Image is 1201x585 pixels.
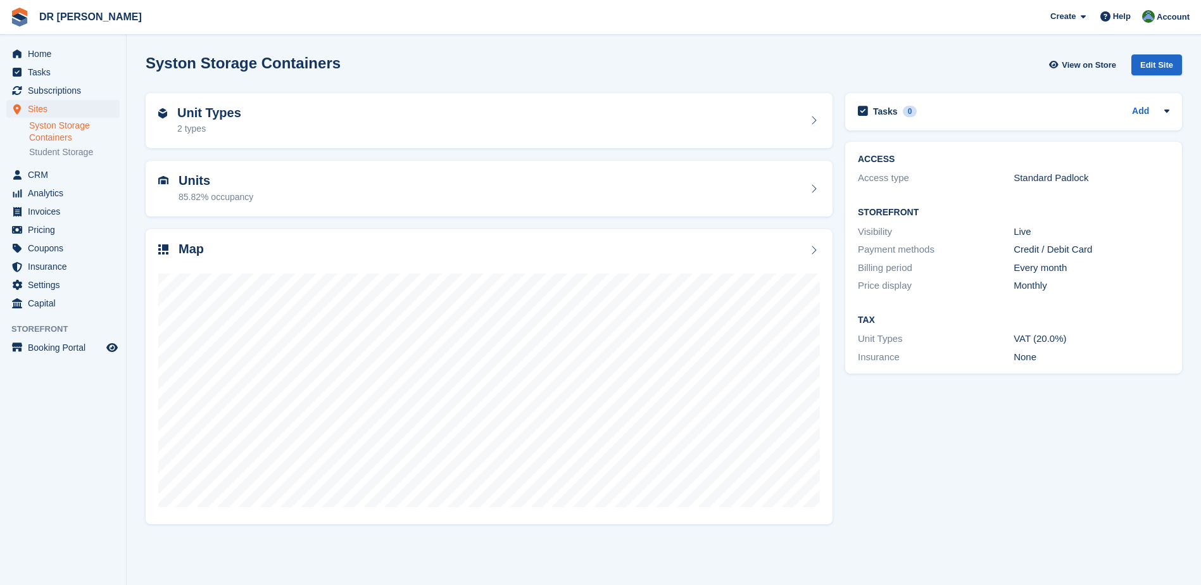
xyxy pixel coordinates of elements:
[28,184,104,202] span: Analytics
[6,203,120,220] a: menu
[6,63,120,81] a: menu
[28,339,104,356] span: Booking Portal
[6,276,120,294] a: menu
[29,120,120,144] a: Syston Storage Containers
[1014,350,1169,365] div: None
[28,258,104,275] span: Insurance
[28,100,104,118] span: Sites
[28,45,104,63] span: Home
[28,203,104,220] span: Invoices
[28,294,104,312] span: Capital
[1157,11,1190,23] span: Account
[177,122,241,135] div: 2 types
[179,173,253,188] h2: Units
[158,108,167,118] img: unit-type-icn-2b2737a686de81e16bb02015468b77c625bbabd49415b5ef34ead5e3b44a266d.svg
[6,100,120,118] a: menu
[1047,54,1121,75] a: View on Store
[10,8,29,27] img: stora-icon-8386f47178a22dfd0bd8f6a31ec36ba5ce8667c1dd55bd0f319d3a0aa187defe.svg
[104,340,120,355] a: Preview store
[28,276,104,294] span: Settings
[1014,225,1169,239] div: Live
[873,106,898,117] h2: Tasks
[858,208,1169,218] h2: Storefront
[1062,59,1116,72] span: View on Store
[11,323,126,336] span: Storefront
[858,279,1014,293] div: Price display
[179,242,204,256] h2: Map
[858,350,1014,365] div: Insurance
[28,221,104,239] span: Pricing
[158,244,168,255] img: map-icn-33ee37083ee616e46c38cad1a60f524a97daa1e2b2c8c0bc3eb3415660979fc1.svg
[6,239,120,257] a: menu
[28,166,104,184] span: CRM
[6,258,120,275] a: menu
[6,294,120,312] a: menu
[858,261,1014,275] div: Billing period
[1132,104,1149,119] a: Add
[28,82,104,99] span: Subscriptions
[858,171,1014,186] div: Access type
[146,93,833,149] a: Unit Types 2 types
[6,166,120,184] a: menu
[6,339,120,356] a: menu
[1131,54,1182,75] div: Edit Site
[179,191,253,204] div: 85.82% occupancy
[28,239,104,257] span: Coupons
[858,225,1014,239] div: Visibility
[6,45,120,63] a: menu
[177,106,241,120] h2: Unit Types
[146,54,341,72] h2: Syston Storage Containers
[158,176,168,185] img: unit-icn-7be61d7bf1b0ce9d3e12c5938cc71ed9869f7b940bace4675aadf7bd6d80202e.svg
[1050,10,1076,23] span: Create
[28,63,104,81] span: Tasks
[6,221,120,239] a: menu
[1014,242,1169,257] div: Credit / Debit Card
[1014,261,1169,275] div: Every month
[29,146,120,158] a: Student Storage
[1014,332,1169,346] div: VAT (20.0%)
[6,184,120,202] a: menu
[1014,279,1169,293] div: Monthly
[1131,54,1182,80] a: Edit Site
[858,315,1169,325] h2: Tax
[1014,171,1169,186] div: Standard Padlock
[903,106,917,117] div: 0
[858,332,1014,346] div: Unit Types
[146,161,833,217] a: Units 85.82% occupancy
[6,82,120,99] a: menu
[1113,10,1131,23] span: Help
[34,6,147,27] a: DR [PERSON_NAME]
[146,229,833,525] a: Map
[1142,10,1155,23] img: Alice Stanley
[858,154,1169,165] h2: ACCESS
[858,242,1014,257] div: Payment methods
